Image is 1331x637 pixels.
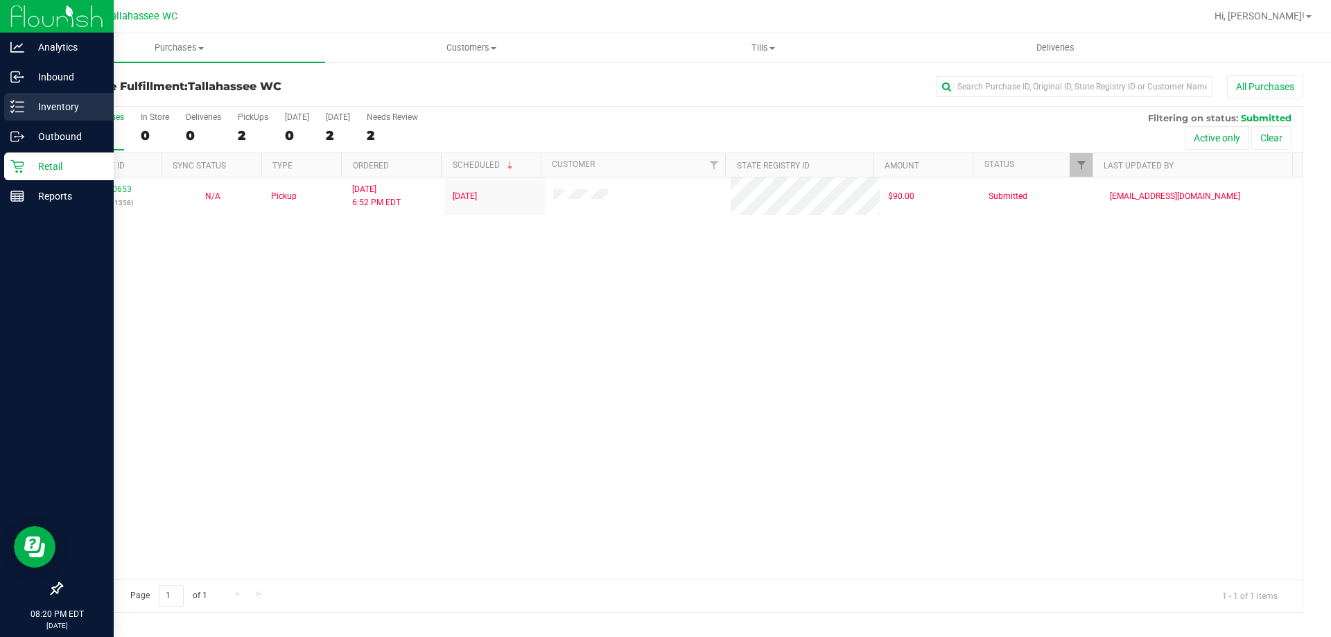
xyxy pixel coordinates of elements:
a: Type [272,161,293,171]
div: Needs Review [367,112,418,122]
span: 1 - 1 of 1 items [1211,585,1289,606]
div: [DATE] [326,112,350,122]
a: Customers [325,33,617,62]
span: Hi, [PERSON_NAME]! [1215,10,1305,21]
button: All Purchases [1227,75,1303,98]
a: Scheduled [453,160,516,170]
button: Active only [1185,126,1249,150]
span: $90.00 [888,190,914,203]
a: Ordered [353,161,389,171]
p: Inventory [24,98,107,115]
a: Amount [885,161,919,171]
div: 2 [238,128,268,143]
a: Sync Status [173,161,226,171]
span: Not Applicable [205,191,220,201]
a: State Registry ID [737,161,810,171]
a: Tills [617,33,909,62]
div: 0 [186,128,221,143]
span: Purchases [33,42,325,54]
span: Customers [326,42,616,54]
button: N/A [205,190,220,203]
inline-svg: Inbound [10,70,24,84]
input: Search Purchase ID, Original ID, State Registry ID or Customer Name... [936,76,1213,97]
span: Deliveries [1018,42,1093,54]
p: 08:20 PM EDT [6,608,107,620]
inline-svg: Outbound [10,130,24,143]
a: Purchases [33,33,325,62]
span: Page of 1 [119,585,218,607]
span: Tills [618,42,908,54]
iframe: Resource center [14,526,55,568]
a: Status [984,159,1014,169]
p: Reports [24,188,107,204]
p: Inbound [24,69,107,85]
a: Filter [1070,153,1093,177]
input: 1 [159,585,184,607]
a: 12000653 [93,184,132,194]
p: Analytics [24,39,107,55]
div: PickUps [238,112,268,122]
span: Submitted [989,190,1027,203]
div: Deliveries [186,112,221,122]
span: Filtering on status: [1148,112,1238,123]
button: Clear [1251,126,1291,150]
div: In Store [141,112,169,122]
p: [DATE] [6,620,107,631]
div: 2 [367,128,418,143]
p: Retail [24,158,107,175]
p: Outbound [24,128,107,145]
div: 0 [141,128,169,143]
span: [DATE] [453,190,477,203]
h3: Purchase Fulfillment: [61,80,475,93]
inline-svg: Inventory [10,100,24,114]
div: 0 [285,128,309,143]
span: Pickup [271,190,297,203]
div: [DATE] [285,112,309,122]
inline-svg: Analytics [10,40,24,54]
span: [EMAIL_ADDRESS][DOMAIN_NAME] [1110,190,1240,203]
a: Customer [552,159,595,169]
span: Tallahassee WC [188,80,281,93]
a: Deliveries [910,33,1201,62]
inline-svg: Retail [10,159,24,173]
span: Submitted [1241,112,1291,123]
div: 2 [326,128,350,143]
span: [DATE] 6:52 PM EDT [352,183,401,209]
a: Filter [702,153,725,177]
span: Tallahassee WC [105,10,177,22]
a: Last Updated By [1104,161,1174,171]
inline-svg: Reports [10,189,24,203]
